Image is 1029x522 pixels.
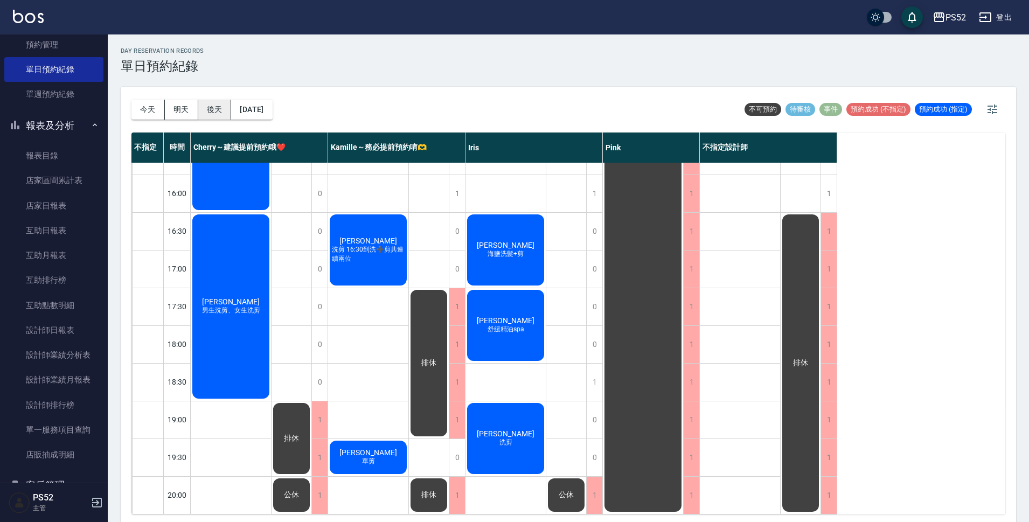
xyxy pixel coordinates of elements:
[475,429,537,438] span: [PERSON_NAME]
[330,245,407,263] span: 洗剪 16:30到洗➕剪共連續兩位
[164,133,191,163] div: 時間
[821,175,837,212] div: 1
[33,503,88,513] p: 主管
[683,326,699,363] div: 1
[282,490,301,500] span: 公休
[164,476,191,514] div: 20:00
[419,358,439,368] span: 排休
[683,250,699,288] div: 1
[497,438,514,447] span: 洗剪
[164,401,191,439] div: 19:00
[945,11,966,24] div: PS52
[4,218,103,243] a: 互助日報表
[586,288,602,325] div: 0
[311,477,328,514] div: 1
[4,442,103,467] a: 店販抽成明細
[311,326,328,363] div: 0
[449,250,465,288] div: 0
[131,100,165,120] button: 今天
[603,133,700,163] div: Pink
[231,100,272,120] button: [DATE]
[821,213,837,250] div: 1
[328,133,465,163] div: Kamille～務必提前預約唷🫶
[33,492,88,503] h5: PS52
[4,268,103,293] a: 互助排行榜
[586,364,602,401] div: 1
[191,133,328,163] div: Cherry～建議提前預約哦❤️
[9,492,30,513] img: Person
[821,250,837,288] div: 1
[449,439,465,476] div: 0
[449,288,465,325] div: 1
[4,343,103,367] a: 設計師業績分析表
[975,8,1016,27] button: 登出
[449,401,465,439] div: 1
[475,316,537,325] span: [PERSON_NAME]
[449,213,465,250] div: 0
[475,241,537,249] span: [PERSON_NAME]
[821,439,837,476] div: 1
[819,105,842,114] span: 事件
[821,364,837,401] div: 1
[557,490,576,500] span: 公休
[337,236,399,245] span: [PERSON_NAME]
[4,393,103,417] a: 設計師排行榜
[311,364,328,401] div: 0
[311,288,328,325] div: 0
[4,417,103,442] a: 單一服務項目查詢
[164,250,191,288] div: 17:00
[164,325,191,363] div: 18:00
[4,318,103,343] a: 設計師日報表
[4,193,103,218] a: 店家日報表
[683,288,699,325] div: 1
[164,439,191,476] div: 19:30
[928,6,970,29] button: PS52
[311,439,328,476] div: 1
[586,439,602,476] div: 0
[4,143,103,168] a: 報表目錄
[846,105,910,114] span: 預約成功 (不指定)
[200,306,262,315] span: 男生洗剪、女生洗剪
[683,439,699,476] div: 1
[449,175,465,212] div: 1
[4,243,103,268] a: 互助月報表
[586,477,602,514] div: 1
[164,288,191,325] div: 17:30
[449,364,465,401] div: 1
[282,434,301,443] span: 排休
[485,249,526,259] span: 海鹽洗髮+剪
[449,477,465,514] div: 1
[821,288,837,325] div: 1
[198,100,232,120] button: 後天
[683,401,699,439] div: 1
[791,358,810,368] span: 排休
[586,401,602,439] div: 0
[311,250,328,288] div: 0
[4,57,103,82] a: 單日預約紀錄
[200,297,262,306] span: [PERSON_NAME]
[586,213,602,250] div: 0
[915,105,972,114] span: 預約成功 (指定)
[683,477,699,514] div: 1
[683,213,699,250] div: 1
[165,100,198,120] button: 明天
[821,326,837,363] div: 1
[485,325,526,334] span: 舒緩精油spa
[337,448,399,457] span: [PERSON_NAME]
[586,175,602,212] div: 1
[683,175,699,212] div: 1
[4,112,103,140] button: 報表及分析
[449,326,465,363] div: 1
[311,175,328,212] div: 0
[586,250,602,288] div: 0
[360,457,377,466] span: 單剪
[131,133,164,163] div: 不指定
[586,326,602,363] div: 0
[311,213,328,250] div: 0
[4,168,103,193] a: 店家區間累計表
[683,364,699,401] div: 1
[700,133,837,163] div: 不指定設計師
[745,105,781,114] span: 不可預約
[13,10,44,23] img: Logo
[121,47,204,54] h2: day Reservation records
